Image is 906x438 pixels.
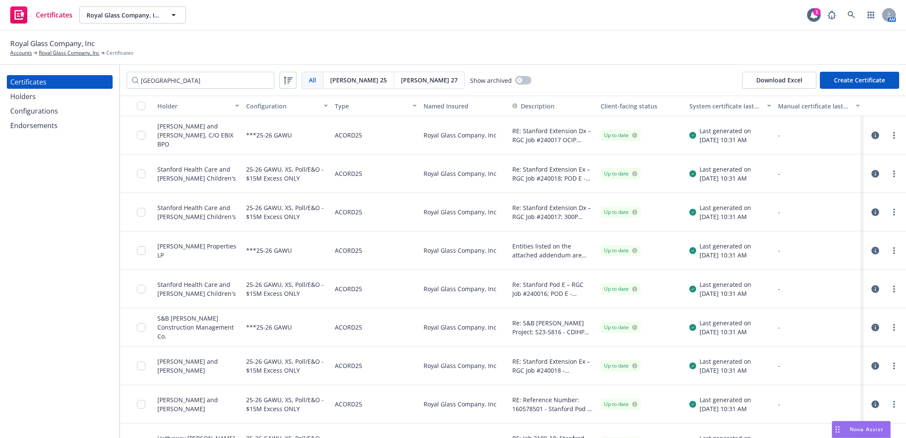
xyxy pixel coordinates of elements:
button: Client-facing status [597,96,686,116]
div: 25-26 GAWU, XS, Poll/E&O - $15M Excess ONLY [246,352,328,380]
div: Holder [157,102,230,111]
span: Re: Stanford Extension Dx – RGC Job #240017; 300P Extension DX 570000049451 / [GEOGRAPHIC_DATA] *... [512,203,594,221]
a: Report a Bug [823,6,840,23]
span: Re: S&B [PERSON_NAME] Project: S23-5816 - CDIHP SOUTH PLACER CLINIC PH1; [GEOGRAPHIC_DATA], [US_S... [512,318,594,336]
div: Last generated on [700,280,751,289]
span: Download Excel [742,72,816,89]
div: Last generated on [700,395,751,404]
input: Toggle Row Selected [137,169,145,178]
div: Last generated on [700,165,751,174]
div: Up to date [604,247,637,254]
div: Royal Glass Company, Inc [420,270,509,308]
a: Certificates [7,3,76,27]
span: [PERSON_NAME] 25 [330,76,387,85]
a: more [889,207,899,217]
input: Filter by keyword [127,72,274,89]
div: - [778,400,860,409]
input: Toggle Row Selected [137,400,145,409]
button: Named Insured [420,96,509,116]
div: - [778,246,860,255]
a: Configurations [7,104,113,118]
div: Up to date [604,324,637,331]
span: Entities listed on the attached addendum are additional insureds as respects general liability wh... [512,242,594,260]
div: 25-26 GAWU, XS, Poll/E&O - $15M Excess ONLY [246,390,328,418]
div: - [778,284,860,293]
button: Royal Glass Company, Inc [79,6,186,23]
div: ACORD25 [335,390,362,418]
span: RE: Stanford Extension Dx – RGC Job #240017 OCIP Project - Coverage is for offsite work only as r... [512,126,594,144]
a: more [889,284,899,294]
div: Up to date [604,400,637,408]
div: - [778,169,860,178]
div: Up to date [604,170,637,178]
div: Last generated on [700,203,751,212]
div: ACORD25 [335,121,362,149]
div: Last generated on [700,242,751,251]
a: Certificates [7,75,113,89]
div: Royal Glass Company, Inc [420,155,509,193]
a: more [889,399,899,409]
div: Drag to move [832,421,843,438]
a: more [889,361,899,371]
div: Royal Glass Company, Inc [420,193,509,231]
div: ACORD25 [335,313,362,341]
div: Holders [10,90,36,103]
div: 1 [813,8,821,16]
a: Switch app [862,6,880,23]
div: Certificates [10,75,46,89]
div: ACORD25 [335,237,362,264]
div: [DATE] 10:31 AM [700,174,751,183]
div: [DATE] 10:31 AM [700,289,751,298]
div: [PERSON_NAME] Properties LP [157,242,239,260]
div: [PERSON_NAME] and [PERSON_NAME] [157,395,239,413]
button: Nova Assist [832,421,891,438]
input: Toggle Row Selected [137,246,145,255]
div: 25-26 GAWU, XS, Poll/E&O - $15M Excess ONLY [246,198,328,226]
a: Accounts [10,49,32,57]
div: [DATE] 10:31 AM [700,327,751,336]
button: Holder [154,96,243,116]
a: more [889,130,899,140]
input: Toggle Row Selected [137,285,145,293]
div: ACORD25 [335,275,362,303]
div: Up to date [604,362,637,370]
div: 25-26 GAWU, XS, Poll/E&O - $15M Excess ONLY [246,160,328,187]
span: Nova Assist [850,426,883,433]
button: Re: Stanford Pod E – RGC Job #240016; POD E - General Bed Renovation 570000049451 / [GEOGRAPHIC_D... [512,280,594,298]
a: Royal Glass Company, Inc [39,49,99,57]
div: - [778,131,860,140]
div: Last generated on [700,126,751,135]
a: more [889,322,899,333]
div: Royal Glass Company, Inc [420,385,509,423]
div: Client-facing status [601,102,682,111]
div: Configuration [246,102,319,111]
div: Stanford Health Care and [PERSON_NAME] Children's [157,203,239,221]
span: All [309,76,316,85]
button: System certificate last generated [686,96,775,116]
button: RE: Stanford Extension Ex – RGC Job #240018 - Reference Number: 16078503 *OCIP Project - Coverage... [512,357,594,375]
div: Type [335,102,407,111]
button: Re: Stanford Extension Ex – RGC Job #240018; POD E - Extension - General Bed Renovation 570000049... [512,165,594,183]
input: Toggle Row Selected [137,208,145,216]
button: Description [512,102,555,111]
div: System certificate last generated [689,102,762,111]
div: S&B [PERSON_NAME] Construction Management Co. [157,314,239,341]
div: Royal Glass Company, Inc [420,308,509,347]
div: ACORD25 [335,198,362,226]
div: [PERSON_NAME] and [PERSON_NAME] [157,357,239,375]
a: Endorsements [7,119,113,132]
span: Royal Glass Company, Inc [87,11,160,20]
span: Show archived [470,76,512,85]
div: [DATE] 10:31 AM [700,251,751,260]
div: Manual certificate last generated [778,102,851,111]
input: Toggle Row Selected [137,131,145,140]
div: Configurations [10,104,58,118]
div: Up to date [604,208,637,216]
div: Royal Glass Company, Inc [420,231,509,270]
button: RE: Reference Number: 160578501 - Stanford Pod E – RGC Job #240016 *OCIP Project - Coverage is fo... [512,395,594,413]
span: Certificates [36,12,73,18]
div: - [778,323,860,332]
